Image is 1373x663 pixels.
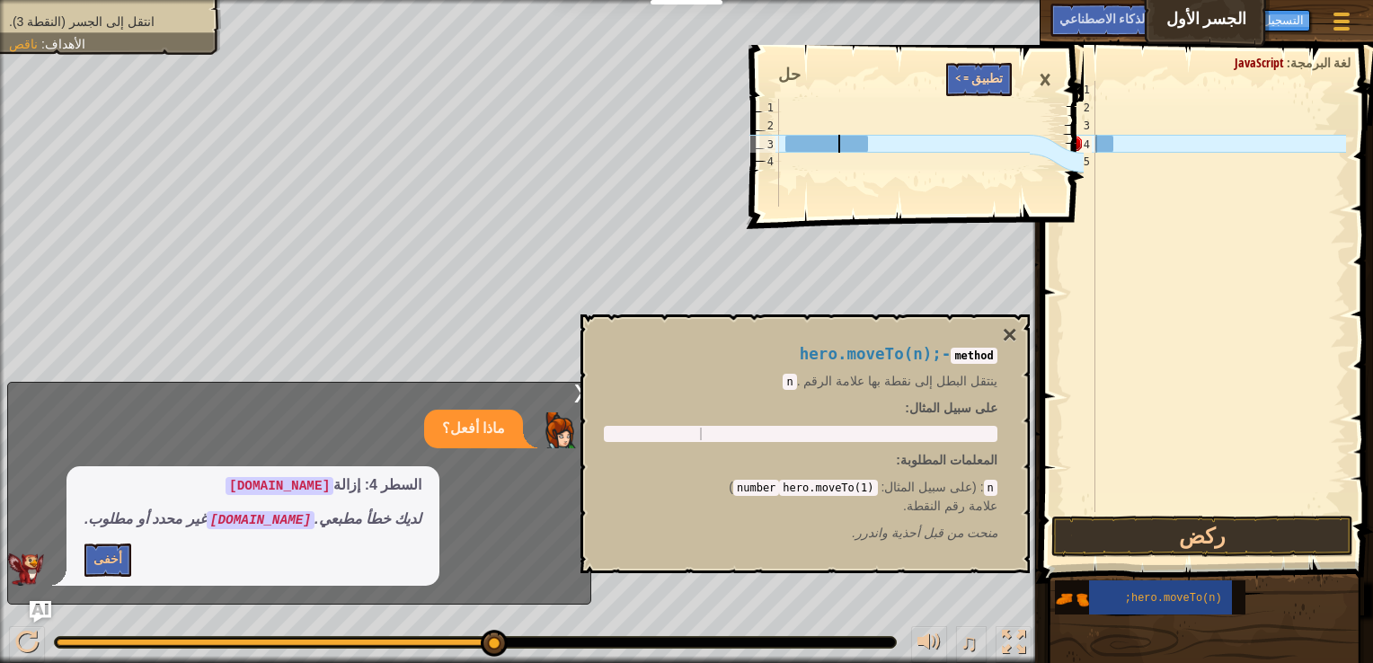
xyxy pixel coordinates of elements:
[604,497,997,515] p: علامة رقم النقطة.
[878,480,984,494] font: (
[604,478,997,514] div: )
[852,526,997,540] em: أحذية واندرر.
[797,374,997,388] font: ينتقل البطل إلى نقطة بها علامة الرقم .
[984,480,997,496] code: n
[604,346,997,363] h4: -
[783,374,796,390] code: n
[878,480,885,494] span: :
[884,480,972,494] span: على سبيل المثال
[896,453,900,467] span: :
[951,348,997,364] code: method
[733,480,779,496] code: number
[920,526,997,540] span: منحت من قبل
[779,480,877,496] code: hero.moveTo(1)
[909,401,997,415] span: على سبيل المثال
[1002,323,1016,348] button: ×
[900,453,997,467] span: المعلمات المطلوبة
[800,345,942,363] span: hero.moveTo(n);
[905,401,997,415] strong: :
[977,480,984,494] span: :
